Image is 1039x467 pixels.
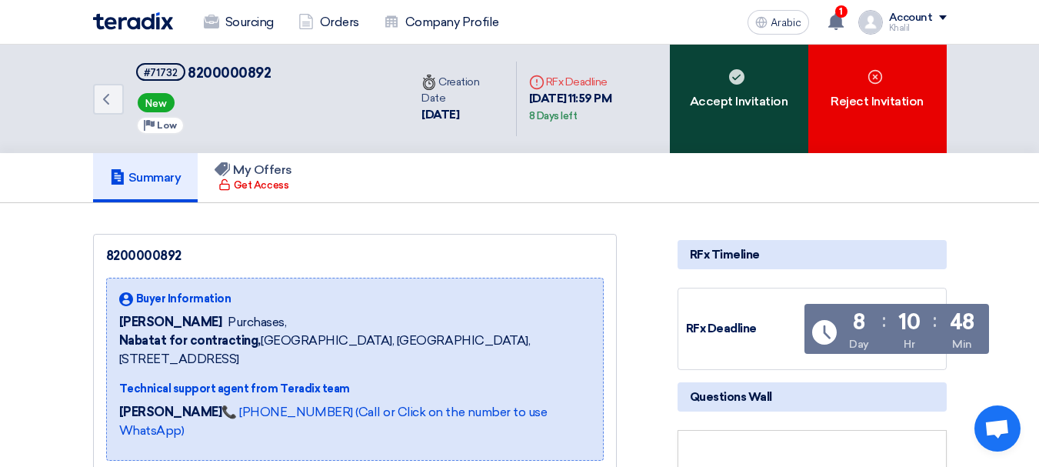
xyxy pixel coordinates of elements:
[119,405,548,438] a: 📞 [PHONE_NUMBER] (Call or Click on the number to use WhatsApp)
[128,170,181,185] font: Summary
[228,315,286,329] font: Purchases,
[771,16,801,29] font: Arabic
[952,338,972,351] font: Min
[686,322,757,335] font: RFx Deadline
[320,15,359,29] font: Orders
[898,309,920,335] font: 10
[157,120,177,131] font: Low
[546,75,608,88] font: RFx Deadline
[144,67,178,78] font: #71732
[748,10,809,35] button: Arabic
[119,382,350,395] font: Technical support agent from Teradix team
[136,63,271,82] h5: 8200000892
[405,15,499,29] font: Company Profile
[849,338,869,351] font: Day
[225,15,274,29] font: Sourcing
[974,405,1021,452] div: Open chat
[106,249,181,263] font: 8200000892
[93,12,173,30] img: Teradix logo
[889,11,933,24] font: Account
[889,23,910,33] font: Khalil
[882,309,886,332] font: :
[191,5,286,39] a: Sourcing
[136,292,231,305] font: Buyer Information
[933,309,937,332] font: :
[286,5,371,39] a: Orders
[119,405,222,419] font: [PERSON_NAME]
[119,333,261,348] font: Nabatat for contracting,
[529,92,612,105] font: [DATE] 11:59 PM
[858,10,883,35] img: profile_test.png
[421,75,479,105] font: Creation Date
[119,333,531,366] font: [GEOGRAPHIC_DATA], [GEOGRAPHIC_DATA], [STREET_ADDRESS]
[145,98,167,109] font: New
[904,338,914,351] font: Hr
[839,6,843,17] font: 1
[690,94,788,108] font: Accept Invitation
[188,65,271,82] font: 8200000892
[950,309,974,335] font: 48
[529,110,578,122] font: 8 Days left
[421,108,459,122] font: [DATE]
[93,153,198,202] a: Summary
[690,390,772,404] font: Questions Wall
[853,309,865,335] font: 8
[831,94,924,108] font: Reject Invitation
[690,248,760,262] font: RFx Timeline
[234,179,288,191] font: Get Access
[198,153,309,202] a: My Offers Get Access
[119,315,222,329] font: [PERSON_NAME]
[233,162,292,177] font: My Offers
